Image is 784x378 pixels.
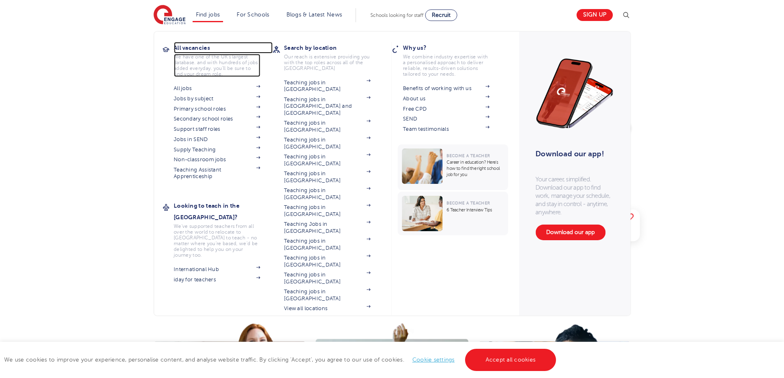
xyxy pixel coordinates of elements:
[535,175,614,216] p: Your career, simplified. Download our app to find work, manage your schedule, and stay in control...
[447,159,504,178] p: Career in education? Here’s how to find the right school job for you
[447,201,490,205] span: Become a Teacher
[535,145,610,163] h3: Download our app!
[284,120,370,133] a: Teaching jobs in [GEOGRAPHIC_DATA]
[403,85,489,92] a: Benefits of working with us
[284,96,370,116] a: Teaching jobs in [GEOGRAPHIC_DATA] and [GEOGRAPHIC_DATA]
[370,12,423,18] span: Schools looking for staff
[403,116,489,122] a: SEND
[403,54,489,77] p: We combine industry expertise with a personalised approach to deliver reliable, results-driven so...
[174,146,260,153] a: Supply Teaching
[284,79,370,93] a: Teaching jobs in [GEOGRAPHIC_DATA]
[284,42,383,53] h3: Search by location
[174,116,260,122] a: Secondary school roles
[432,12,451,18] span: Recruit
[403,126,489,132] a: Team testimonials
[403,106,489,112] a: Free CPD
[403,42,502,53] h3: Why us?
[577,9,613,21] a: Sign up
[174,106,260,112] a: Primary school roles
[284,271,370,285] a: Teaching jobs in [GEOGRAPHIC_DATA]
[237,12,269,18] a: For Schools
[174,136,260,143] a: Jobs in SEND
[286,12,342,18] a: Blogs & Latest News
[174,42,272,77] a: All vacanciesWe have one of the UK's largest database. and with hundreds of jobs added everyday. ...
[174,95,260,102] a: Jobs by subject
[447,153,490,158] span: Become a Teacher
[4,357,558,363] span: We use cookies to improve your experience, personalise content, and analyse website traffic. By c...
[412,357,455,363] a: Cookie settings
[403,95,489,102] a: About us
[154,5,186,26] img: Engage Education
[174,200,272,258] a: Looking to teach in the [GEOGRAPHIC_DATA]?We've supported teachers from all over the world to rel...
[196,12,220,18] a: Find jobs
[284,221,370,234] a: Teaching Jobs in [GEOGRAPHIC_DATA]
[284,153,370,167] a: Teaching jobs in [GEOGRAPHIC_DATA]
[284,137,370,150] a: Teaching jobs in [GEOGRAPHIC_DATA]
[174,126,260,132] a: Support staff roles
[284,288,370,302] a: Teaching jobs in [GEOGRAPHIC_DATA]
[174,223,260,258] p: We've supported teachers from all over the world to relocate to [GEOGRAPHIC_DATA] to teach - no m...
[284,187,370,201] a: Teaching jobs in [GEOGRAPHIC_DATA]
[284,238,370,251] a: Teaching jobs in [GEOGRAPHIC_DATA]
[174,276,260,283] a: iday for teachers
[284,170,370,184] a: Teaching jobs in [GEOGRAPHIC_DATA]
[284,255,370,268] a: Teaching jobs in [GEOGRAPHIC_DATA]
[465,349,556,371] a: Accept all cookies
[174,85,260,92] a: All jobs
[284,204,370,218] a: Teaching jobs in [GEOGRAPHIC_DATA]
[174,54,260,77] p: We have one of the UK's largest database. and with hundreds of jobs added everyday. you'll be sur...
[284,305,370,312] a: View all locations
[174,42,272,53] h3: All vacancies
[398,192,510,235] a: Become a Teacher6 Teacher Interview Tips
[174,200,272,223] h3: Looking to teach in the [GEOGRAPHIC_DATA]?
[284,42,383,71] a: Search by locationOur reach is extensive providing you with the top roles across all of the [GEOG...
[174,167,260,180] a: Teaching Assistant Apprenticeship
[398,144,510,190] a: Become a TeacherCareer in education? Here’s how to find the right school job for you
[174,266,260,273] a: International Hub
[535,225,605,240] a: Download our app
[403,42,502,77] a: Why us?We combine industry expertise with a personalised approach to deliver reliable, results-dr...
[447,207,504,213] p: 6 Teacher Interview Tips
[425,9,457,21] a: Recruit
[284,54,370,71] p: Our reach is extensive providing you with the top roles across all of the [GEOGRAPHIC_DATA]
[174,156,260,163] a: Non-classroom jobs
